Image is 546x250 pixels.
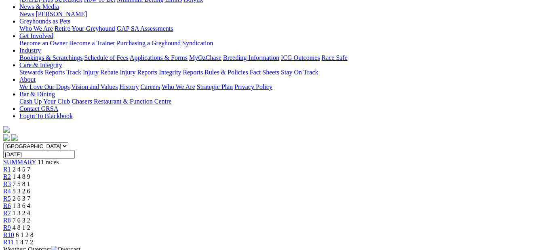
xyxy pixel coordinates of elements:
a: Bookings & Scratchings [19,54,82,61]
a: Careers [140,83,160,90]
img: facebook.svg [3,134,10,141]
span: 2 6 3 7 [13,195,30,202]
span: 1 3 2 4 [13,210,30,216]
a: Who We Are [19,25,53,32]
a: Strategic Plan [197,83,233,90]
div: Care & Integrity [19,69,543,76]
a: R11 [3,239,14,246]
a: Purchasing a Greyhound [117,40,181,47]
div: About [19,83,543,91]
input: Select date [3,150,75,159]
a: GAP SA Assessments [117,25,173,32]
a: Race Safe [321,54,347,61]
a: R7 [3,210,11,216]
a: R8 [3,217,11,224]
a: R6 [3,202,11,209]
a: Contact GRSA [19,105,58,112]
a: Get Involved [19,32,53,39]
span: 7 5 8 1 [13,180,30,187]
a: Applications & Forms [130,54,188,61]
a: Chasers Restaurant & Function Centre [72,98,171,105]
div: Industry [19,54,543,61]
a: R1 [3,166,11,173]
a: R4 [3,188,11,195]
a: Retire Your Greyhound [55,25,115,32]
div: Greyhounds as Pets [19,25,543,32]
span: 5 3 2 6 [13,188,30,195]
span: 1 3 6 4 [13,202,30,209]
a: We Love Our Dogs [19,83,70,90]
span: 6 1 2 8 [16,231,34,238]
a: About [19,76,36,83]
a: [PERSON_NAME] [36,11,87,17]
a: Become an Owner [19,40,67,47]
a: Greyhounds as Pets [19,18,70,25]
img: logo-grsa-white.png [3,126,10,133]
a: ICG Outcomes [281,54,320,61]
a: R5 [3,195,11,202]
a: R2 [3,173,11,180]
a: Who We Are [162,83,195,90]
a: Syndication [182,40,213,47]
a: Industry [19,47,41,54]
span: 2 4 5 7 [13,166,30,173]
a: Care & Integrity [19,61,62,68]
div: News & Media [19,11,543,18]
a: History [119,83,139,90]
a: Schedule of Fees [84,54,128,61]
a: Privacy Policy [234,83,272,90]
a: SUMMARY [3,159,36,165]
a: R3 [3,180,11,187]
a: Stay On Track [281,69,318,76]
a: Integrity Reports [159,69,203,76]
a: Track Injury Rebate [66,69,118,76]
a: News [19,11,34,17]
a: Cash Up Your Club [19,98,70,105]
span: 7 6 3 2 [13,217,30,224]
a: Login To Blackbook [19,112,73,119]
a: R9 [3,224,11,231]
a: Bar & Dining [19,91,55,97]
a: Rules & Policies [204,69,248,76]
img: twitter.svg [11,134,18,141]
a: R10 [3,231,14,238]
a: Fact Sheets [250,69,279,76]
span: 1 4 8 9 [13,173,30,180]
a: Injury Reports [120,69,157,76]
a: Vision and Values [71,83,118,90]
div: Get Involved [19,40,543,47]
a: MyOzChase [189,54,221,61]
span: 4 8 1 2 [13,224,30,231]
a: Breeding Information [223,54,279,61]
a: News & Media [19,3,59,10]
span: 1 4 7 2 [15,239,33,246]
span: 11 races [38,159,59,165]
a: Stewards Reports [19,69,65,76]
a: Become a Trainer [69,40,115,47]
div: Bar & Dining [19,98,543,105]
